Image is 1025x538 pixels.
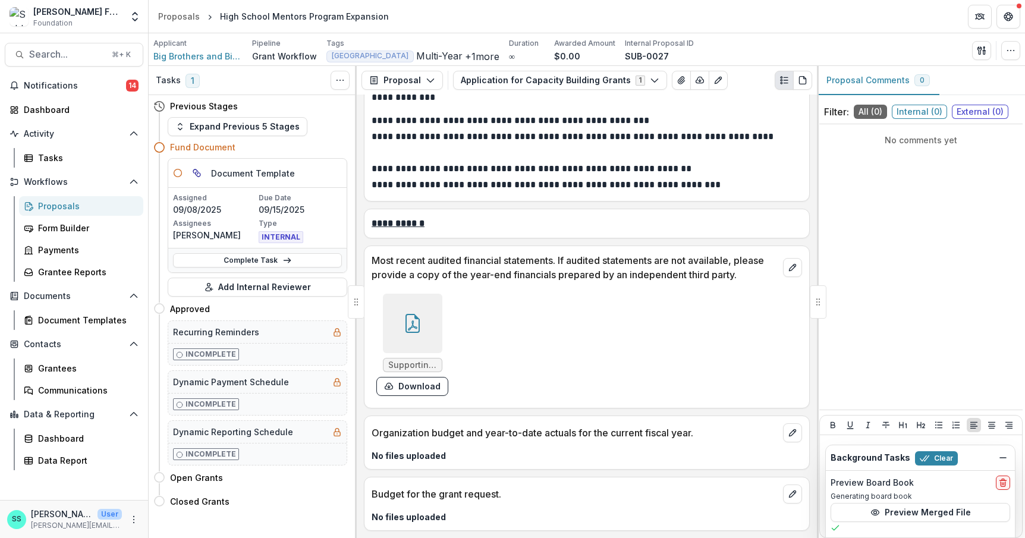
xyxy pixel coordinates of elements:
[892,105,947,119] span: Internal ( 0 )
[793,71,812,90] button: PDF view
[949,418,963,432] button: Ordered List
[38,454,134,467] div: Data Report
[5,124,143,143] button: Open Activity
[914,418,928,432] button: Heading 2
[170,303,210,315] h4: Approved
[376,377,448,396] button: download-form-response
[173,376,289,388] h5: Dynamic Payment Schedule
[19,358,143,378] a: Grantees
[24,410,124,420] span: Data & Reporting
[554,38,615,49] p: Awarded Amount
[817,66,939,95] button: Proposal Comments
[38,266,134,278] div: Grantee Reports
[996,476,1010,490] button: delete
[127,5,143,29] button: Open entity switcher
[24,129,124,139] span: Activity
[19,240,143,260] a: Payments
[153,8,205,25] a: Proposals
[38,200,134,212] div: Proposals
[453,71,667,90] button: Application for Capacity Building Grants1
[168,117,307,136] button: Expand Previous 5 Stages
[5,172,143,191] button: Open Workflows
[173,229,256,241] p: [PERSON_NAME]
[185,349,236,360] p: Incomplete
[709,71,728,90] button: Edit as form
[996,451,1010,465] button: Dismiss
[625,50,669,62] p: SUB-0027
[153,38,187,49] p: Applicant
[19,380,143,400] a: Communications
[879,418,893,432] button: Strike
[372,511,802,523] p: No files uploaded
[826,418,840,432] button: Bold
[1002,418,1016,432] button: Align Right
[185,399,236,410] p: Incomplete
[19,218,143,238] a: Form Builder
[19,451,143,470] a: Data Report
[331,71,350,90] button: Toggle View Cancelled Tasks
[173,218,256,229] p: Assignees
[854,105,887,119] span: All ( 0 )
[29,49,105,60] span: Search...
[153,8,394,25] nav: breadcrumb
[372,426,778,440] p: Organization budget and year-to-date actuals for the current fiscal year.
[5,405,143,424] button: Open Data & Reporting
[19,262,143,282] a: Grantee Reports
[932,418,946,432] button: Bullet List
[185,449,236,460] p: Incomplete
[24,81,126,91] span: Notifications
[38,244,134,256] div: Payments
[170,471,223,484] h4: Open Grants
[31,508,93,520] p: [PERSON_NAME]
[38,314,134,326] div: Document Templates
[5,76,143,95] button: Notifications14
[896,418,910,432] button: Heading 1
[967,418,981,432] button: Align Left
[24,291,124,301] span: Documents
[332,52,408,60] span: [GEOGRAPHIC_DATA]
[388,360,437,370] span: Supporting Documents for [PERSON_NAME] Proposal 2025.pdf
[173,426,293,438] h5: Dynamic Reporting Schedule
[372,487,778,501] p: Budget for the grant request.
[173,253,342,268] a: Complete Task
[19,148,143,168] a: Tasks
[211,167,295,180] h5: Document Template
[361,71,443,90] button: Proposal
[5,43,143,67] button: Search...
[19,310,143,330] a: Document Templates
[416,51,463,62] span: Multi-Year
[831,478,914,488] h2: Preview Board Book
[554,50,580,62] p: $0.00
[252,50,317,62] p: Grant Workflow
[5,287,143,306] button: Open Documents
[861,418,875,432] button: Italicize
[168,278,347,297] button: Add Internal Reviewer
[465,49,499,64] button: +1more
[968,5,992,29] button: Partners
[372,253,778,282] p: Most recent audited financial statements. If audited statements are not available, please provide...
[672,71,691,90] button: View Attached Files
[259,231,303,243] span: INTERNAL
[31,520,122,531] p: [PERSON_NAME][EMAIL_ADDRESS][DOMAIN_NAME]
[173,203,256,216] p: 09/08/2025
[33,18,73,29] span: Foundation
[170,141,235,153] h4: Fund Document
[109,48,133,61] div: ⌘ + K
[185,74,200,88] span: 1
[625,38,694,49] p: Internal Proposal ID
[985,418,999,432] button: Align Center
[824,134,1018,146] p: No comments yet
[10,7,29,26] img: Schlecht Family Foundation
[24,177,124,187] span: Workflows
[831,503,1010,522] button: Preview Merged File
[173,326,259,338] h5: Recurring Reminders
[153,50,243,62] a: Big Brothers and Big Sisters of [GEOGRAPHIC_DATA]
[783,484,802,504] button: edit
[24,103,134,116] div: Dashboard
[173,193,256,203] p: Assigned
[5,335,143,354] button: Open Contacts
[24,339,124,350] span: Contacts
[38,362,134,375] div: Grantees
[372,449,802,462] p: No files uploaded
